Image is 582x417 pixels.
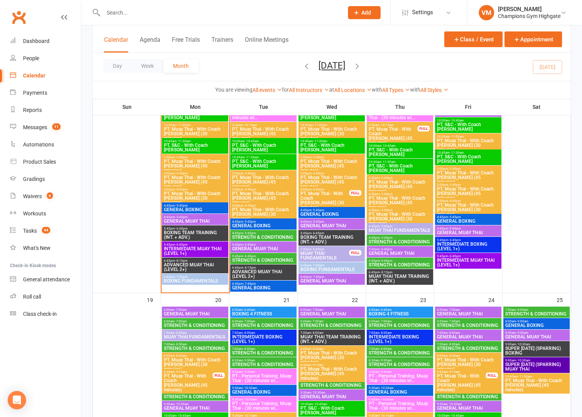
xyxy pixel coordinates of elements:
[379,308,392,312] span: - 6:45am
[498,6,561,13] div: [PERSON_NAME]
[163,320,227,323] span: 6:00am
[163,259,227,263] span: 6:45pm
[10,240,81,257] a: What's New
[368,323,432,328] span: STRENGTH & CONDITIONING
[437,138,500,152] span: PT, Muay Thai - With Coach [PERSON_NAME] (30 minutes)
[300,156,363,159] span: 2:00pm
[147,293,161,306] div: 19
[352,293,366,306] div: 22
[163,143,227,152] span: PT, S&C - With Coach [PERSON_NAME]
[300,248,350,251] span: 5:45pm
[379,123,394,127] span: - 10:15am
[437,215,500,219] span: 4:45pm
[10,305,81,323] a: Class kiosk mode
[23,228,37,234] div: Tasks
[448,199,461,203] span: - 4:30pm
[329,87,334,93] strong: at
[300,323,363,328] span: STRENGTH & CONDITIONING
[437,242,500,251] span: INTERMEDIATE BOXING (LEVEL 1+)
[163,191,227,205] span: PT, Muay Thai - With Coach [PERSON_NAME] (30 minutes)
[163,111,227,120] span: PT, S&C - With Coach [PERSON_NAME]
[300,191,350,210] span: PT, Muay Thai - With Coach [PERSON_NAME] (30 minutes)
[437,258,500,267] span: INTERMEDIATE MUAY THAI (LEVEL 1+)
[450,119,464,122] span: - 10:45am
[23,176,45,182] div: Gradings
[23,72,45,79] div: Calendar
[232,207,295,221] span: PT, Muay Thai - With Coach [PERSON_NAME] (30 minutes)
[312,208,324,212] span: - 5:45pm
[300,312,363,316] span: GENERAL MUAY THAI
[215,293,229,306] div: 20
[243,320,255,323] span: - 7:00am
[312,231,324,235] span: - 6:45pm
[161,99,229,115] th: Mon
[300,235,363,244] span: BOXING TEAM TRAINING (INT. + ADV.)
[104,36,128,53] button: Calendar
[176,123,191,127] span: - 11:00am
[313,123,327,127] span: - 11:00am
[300,223,363,228] span: GENERAL MUAY THAI
[516,320,528,323] span: - 9:00am
[232,320,295,323] span: 6:00am
[175,188,188,191] span: - 4:30pm
[368,240,432,244] span: STRENGTH & CONDITIONING
[232,308,295,312] span: 6:00am
[232,143,295,152] span: PT, S&C - With Coach [PERSON_NAME]
[450,135,464,138] span: - 11:00am
[437,203,500,217] span: PT, Muay Thai - With Coach [PERSON_NAME] (30 minutes)
[516,331,528,335] span: - 9:00am
[312,220,324,223] span: - 5:45pm
[232,106,281,120] span: PT - Personal Training, Muay Thai - (30 minutes wi...
[448,320,460,323] span: - 7:00am
[232,312,295,316] span: BOXING 4 FITNESS
[243,331,255,335] span: - 8:00am
[232,220,295,223] span: 4:45pm
[175,204,188,207] span: - 5:45pm
[366,99,434,115] th: Thu
[372,87,382,93] strong: with
[334,87,372,93] a: All Locations
[382,87,410,93] a: All Types
[437,154,500,164] span: PT, S&C - With Coach [PERSON_NAME]
[437,122,500,131] span: PT, S&C - With Coach [PERSON_NAME]
[300,159,363,173] span: PT, Muay Thai - With Coach [PERSON_NAME] (45 minutes)
[437,230,500,235] span: GENERAL MUAY THAI
[23,55,39,61] div: People
[420,293,434,306] div: 23
[450,151,464,154] span: - 11:30am
[368,180,432,194] span: PT, Muay Thai - With Coach [PERSON_NAME] (45 minutes)
[300,208,363,212] span: 4:45pm
[361,10,371,16] span: Add
[368,331,432,335] span: 7:00am
[434,99,503,115] th: Fri
[245,156,259,159] span: - 11:30am
[437,320,500,323] span: 6:00am
[300,331,363,335] span: 7:00am
[175,215,188,219] span: - 5:45pm
[232,140,295,143] span: 10:00am
[23,124,47,130] div: Messages
[368,274,432,283] span: MUAY THAI TEAM TRAINING (INT. + ADV.)
[368,248,432,251] span: 5:45pm
[368,259,432,263] span: 5:45pm
[232,286,295,290] span: GENERAL BOXING
[42,227,50,233] span: 44
[437,323,500,328] span: STRENGTH & CONDITIONING
[312,248,324,251] span: - 6:45pm
[289,87,329,93] a: All Instructors
[103,59,132,73] button: Day
[232,254,295,258] span: 5:45pm
[312,275,324,279] span: - 7:45pm
[488,293,502,306] div: 24
[232,123,295,127] span: 9:30am
[229,99,298,115] th: Tue
[368,251,432,256] span: GENERAL MUAY THAI
[175,275,188,279] span: - 7:45pm
[300,275,363,279] span: 6:45pm
[232,246,295,251] span: GENERAL MUAY THAI
[300,140,363,143] span: 10:45am
[163,123,227,127] span: 10:30am
[368,236,432,240] span: 4:45pm
[163,215,227,219] span: 4:45pm
[8,391,26,409] div: Open Intercom Messenger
